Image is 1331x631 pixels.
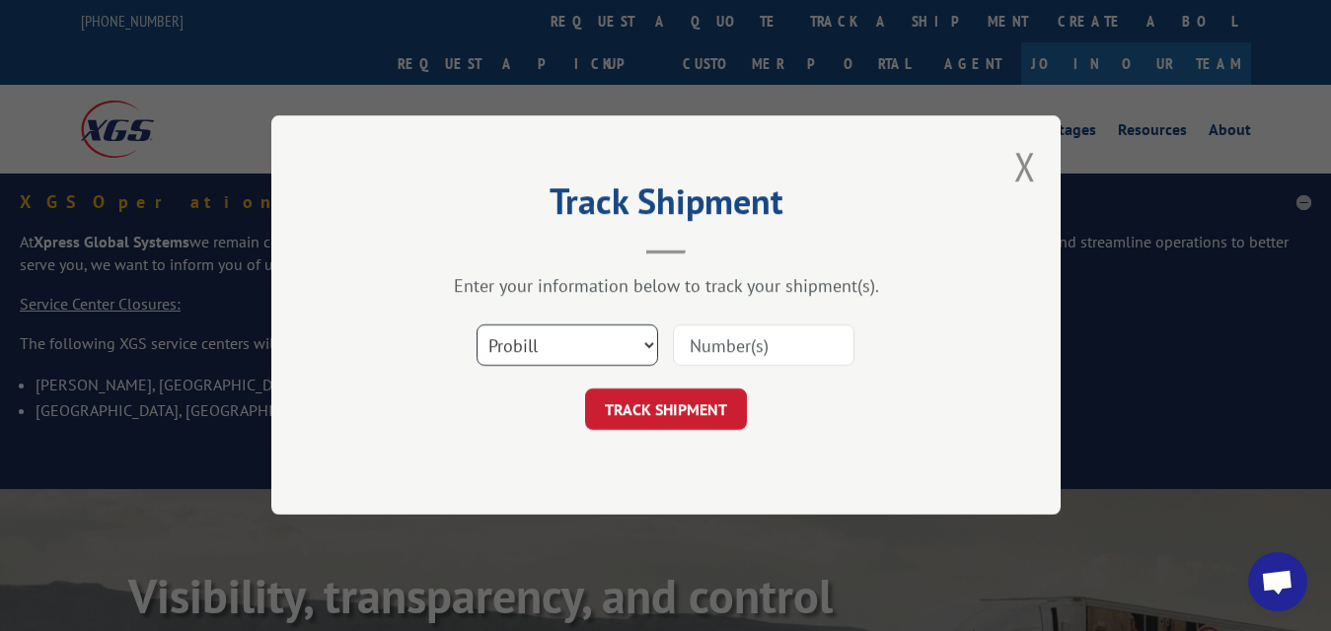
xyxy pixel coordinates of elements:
[370,187,962,225] h2: Track Shipment
[370,275,962,298] div: Enter your information below to track your shipment(s).
[585,389,747,431] button: TRACK SHIPMENT
[673,325,854,367] input: Number(s)
[1014,140,1036,192] button: Close modal
[1248,552,1307,611] a: Open chat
